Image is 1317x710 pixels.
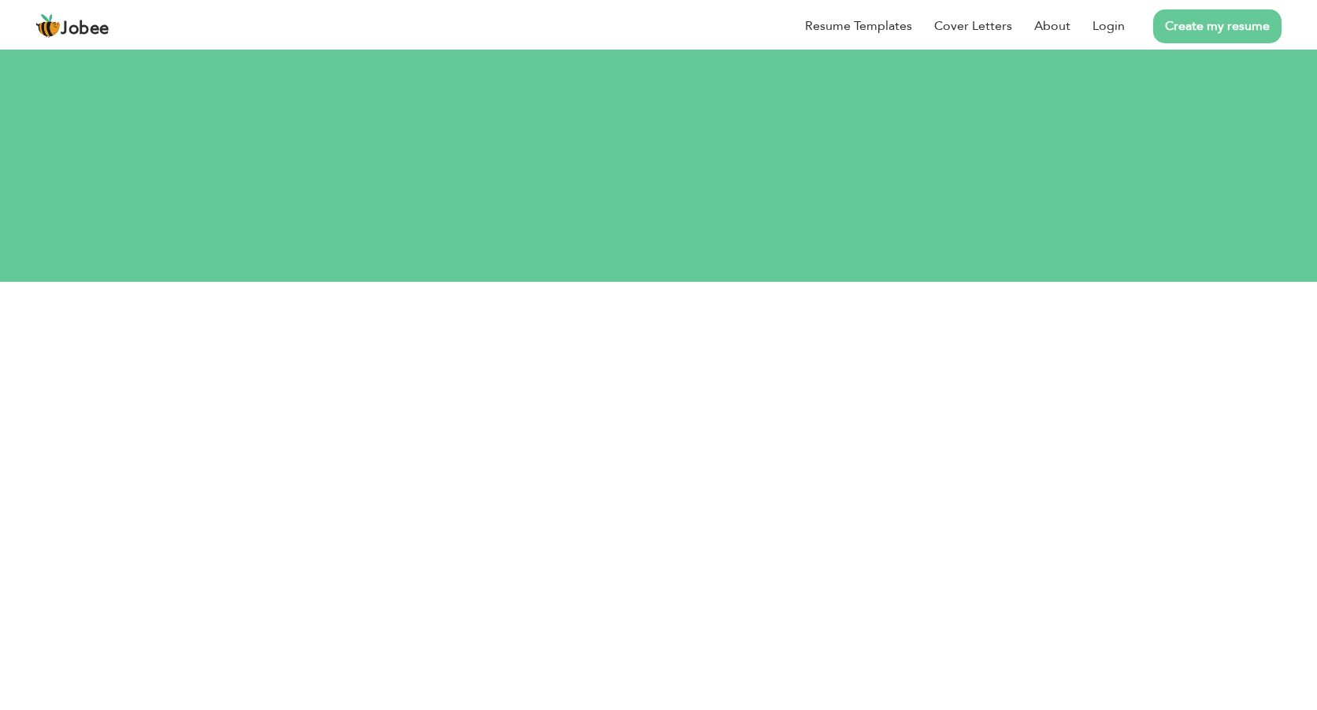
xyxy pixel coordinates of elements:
a: Jobee [35,13,109,39]
a: About [1034,17,1070,35]
a: Cover Letters [934,17,1012,35]
a: Login [1093,17,1125,35]
a: Resume Templates [805,17,912,35]
span: Jobee [61,20,109,38]
img: jobee.io [35,13,61,39]
a: Create my resume [1153,9,1282,43]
